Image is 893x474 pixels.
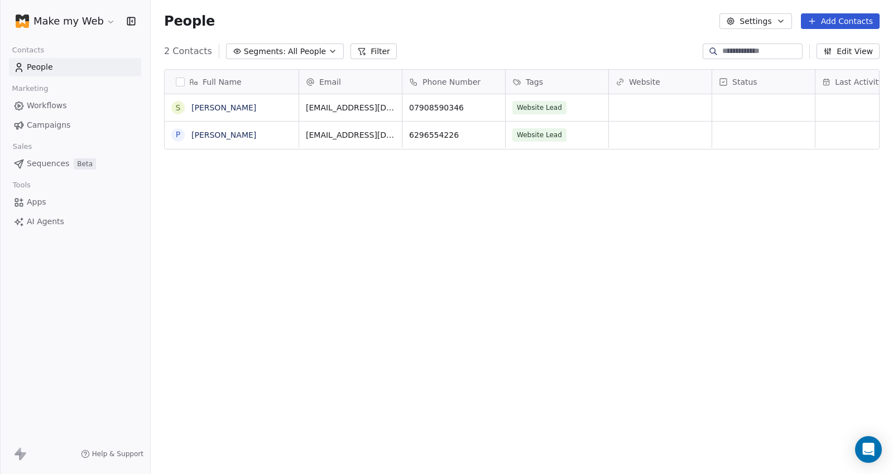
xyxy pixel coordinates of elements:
[801,13,880,29] button: Add Contacts
[176,129,180,141] div: P
[351,43,397,59] button: Filter
[512,128,566,142] span: Website Lead
[9,116,141,134] a: Campaigns
[719,13,791,29] button: Settings
[27,119,70,131] span: Campaigns
[27,100,67,112] span: Workflows
[512,101,566,114] span: Website Lead
[27,158,69,170] span: Sequences
[16,14,29,28] img: favicon-orng.png
[33,14,104,28] span: Make my Web
[732,76,757,88] span: Status
[855,436,882,463] div: Open Intercom Messenger
[506,70,608,94] div: Tags
[164,45,212,58] span: 2 Contacts
[409,102,498,113] span: 07908590346
[81,449,143,458] a: Help & Support
[712,70,815,94] div: Status
[609,70,712,94] div: Website
[288,46,326,57] span: All People
[306,102,395,113] span: [EMAIL_ADDRESS][DOMAIN_NAME]
[203,76,242,88] span: Full Name
[423,76,481,88] span: Phone Number
[9,96,141,115] a: Workflows
[7,42,49,59] span: Contacts
[244,46,286,57] span: Segments:
[9,58,141,76] a: People
[9,154,141,173] a: SequencesBeta
[306,129,395,141] span: [EMAIL_ADDRESS][DOMAIN_NAME]
[92,449,143,458] span: Help & Support
[165,70,299,94] div: Full Name
[165,94,299,460] div: grid
[9,193,141,211] a: Apps
[817,43,880,59] button: Edit View
[13,12,118,31] button: Make my Web
[409,129,498,141] span: 6296554226
[27,216,64,228] span: AI Agents
[9,212,141,231] a: AI Agents
[176,102,181,114] div: S
[629,76,660,88] span: Website
[7,80,53,97] span: Marketing
[74,158,96,170] span: Beta
[402,70,505,94] div: Phone Number
[27,61,53,73] span: People
[164,13,215,30] span: People
[8,177,35,194] span: Tools
[319,76,341,88] span: Email
[27,196,46,208] span: Apps
[526,76,543,88] span: Tags
[8,138,37,155] span: Sales
[299,70,402,94] div: Email
[191,130,256,139] a: [PERSON_NAME]
[191,103,256,112] a: [PERSON_NAME]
